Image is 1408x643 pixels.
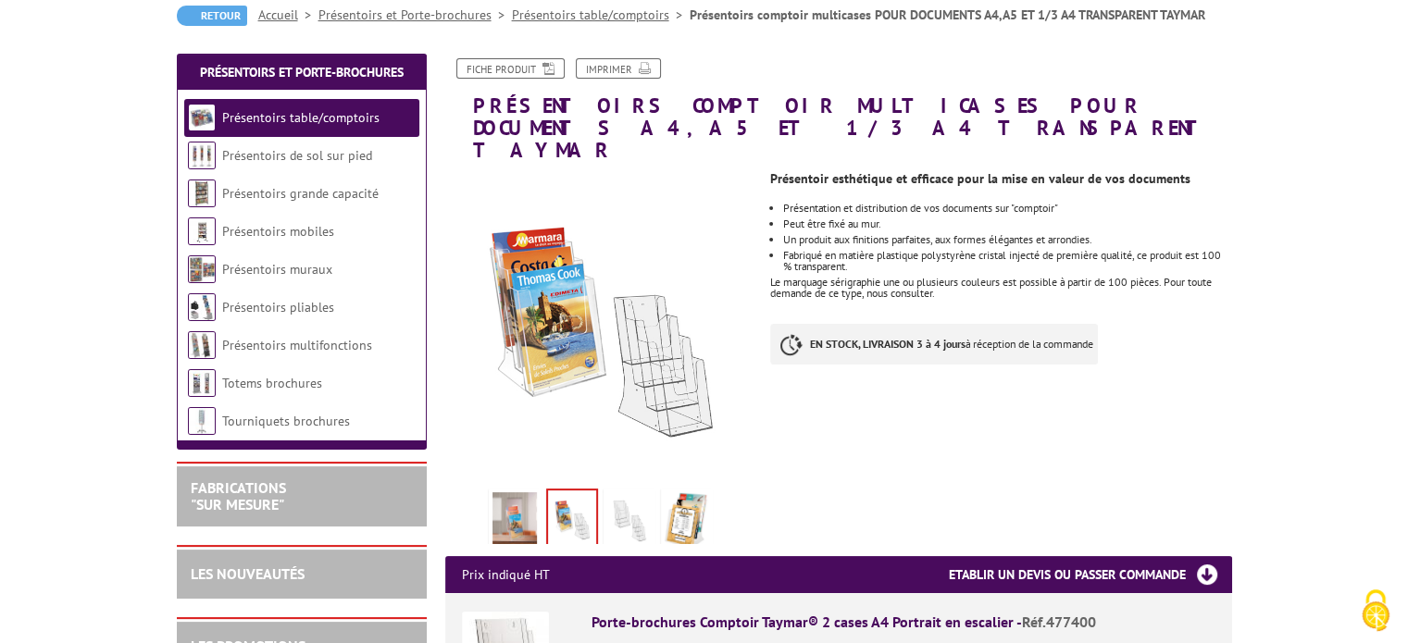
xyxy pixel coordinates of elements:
[445,171,757,483] img: porte_brochures_comptoirs_477300_vide_plein.jpg
[188,369,216,397] img: Totems brochures
[462,556,550,593] p: Prix indiqué HT
[431,58,1246,162] h1: Présentoirs comptoir multicases POUR DOCUMENTS A4,A5 ET 1/3 A4 TRANSPARENT TAYMAR
[222,109,380,126] a: Présentoirs table/comptoirs
[222,147,372,164] a: Présentoirs de sol sur pied
[188,293,216,321] img: Présentoirs pliables
[783,218,1231,229] li: Peut être fixé au mur.
[770,170,1190,187] strong: Présentoir esthétique et efficace pour la mise en valeur de vos documents
[191,564,305,583] a: LES NOUVEAUTÉS
[690,6,1205,24] li: Présentoirs comptoir multicases POUR DOCUMENTS A4,A5 ET 1/3 A4 TRANSPARENT TAYMAR
[222,375,322,391] a: Totems brochures
[1343,580,1408,643] button: Cookies (fenêtre modale)
[576,58,661,79] a: Imprimer
[222,261,332,278] a: Présentoirs muraux
[783,250,1231,272] li: Fabriqué en matière plastique polystyrène cristal injecté de première qualité, ce produit est 100...
[548,490,596,548] img: porte_brochures_comptoirs_477300_vide_plein.jpg
[318,6,512,23] a: Présentoirs et Porte-brochures
[512,6,690,23] a: Présentoirs table/comptoirs
[188,331,216,359] img: Présentoirs multifonctions
[770,277,1231,299] div: Le marquage sérigraphie une ou plusieurs couleurs est possible à partir de 100 pièces. Pour toute...
[222,223,334,240] a: Présentoirs mobiles
[188,179,216,207] img: Présentoirs grande capacité
[592,612,1215,633] div: Porte-brochures Comptoir Taymar® 2 cases A4 Portrait en escalier -
[607,492,652,550] img: porte_brochures_comptoirs_477300.jpg
[783,203,1231,214] li: Présentation et distribution de vos documents sur "comptoir"
[222,299,334,315] a: Présentoirs pliables
[188,255,216,283] img: Présentoirs muraux
[200,64,404,80] a: Présentoirs et Porte-brochures
[177,6,247,26] a: Retour
[783,234,1231,245] li: Un produit aux finitions parfaites, aux formes élégantes et arrondies.
[188,142,216,169] img: Présentoirs de sol sur pied
[222,337,372,353] a: Présentoirs multifonctions
[258,6,318,23] a: Accueil
[188,217,216,245] img: Présentoirs mobiles
[188,104,216,131] img: Présentoirs table/comptoirs
[1352,587,1399,634] img: Cookies (fenêtre modale)
[665,492,709,550] img: presentoir_3cases_a4_eco_portrait_escalier__477300_.jpg
[222,185,379,202] a: Présentoirs grande capacité
[492,492,537,550] img: porte_brochures_comptoirs_multicases_a4_a5_1-3a4_taymar_477300_mise_en_situation.jpg
[191,478,286,513] a: FABRICATIONS"Sur Mesure"
[188,407,216,435] img: Tourniquets brochures
[810,337,966,351] strong: EN STOCK, LIVRAISON 3 à 4 jours
[770,324,1098,365] p: à réception de la commande
[1022,612,1096,631] span: Réf.477400
[222,413,350,429] a: Tourniquets brochures
[456,58,565,79] a: Fiche produit
[949,556,1232,593] h3: Etablir un devis ou passer commande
